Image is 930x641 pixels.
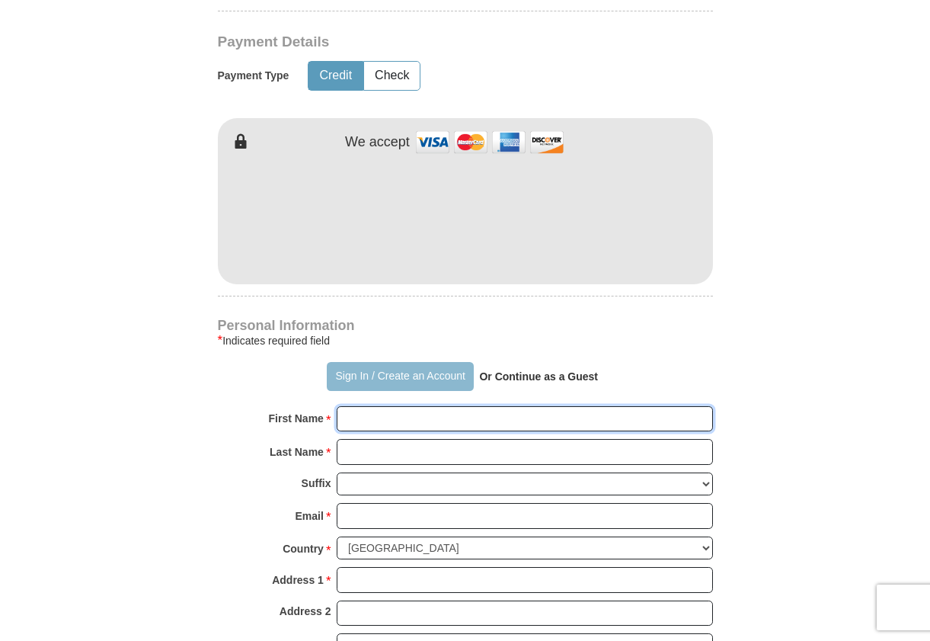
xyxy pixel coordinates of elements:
[218,69,289,82] h5: Payment Type
[296,505,324,527] strong: Email
[272,569,324,591] strong: Address 1
[364,62,420,90] button: Check
[414,126,566,159] img: credit cards accepted
[218,332,713,350] div: Indicates required field
[269,408,324,429] strong: First Name
[302,473,331,494] strong: Suffix
[218,34,606,51] h3: Payment Details
[327,362,474,391] button: Sign In / Create an Account
[218,319,713,332] h4: Personal Information
[345,134,410,151] h4: We accept
[283,538,324,559] strong: Country
[270,441,324,463] strong: Last Name
[308,62,363,90] button: Credit
[479,370,598,383] strong: Or Continue as a Guest
[280,601,331,622] strong: Address 2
